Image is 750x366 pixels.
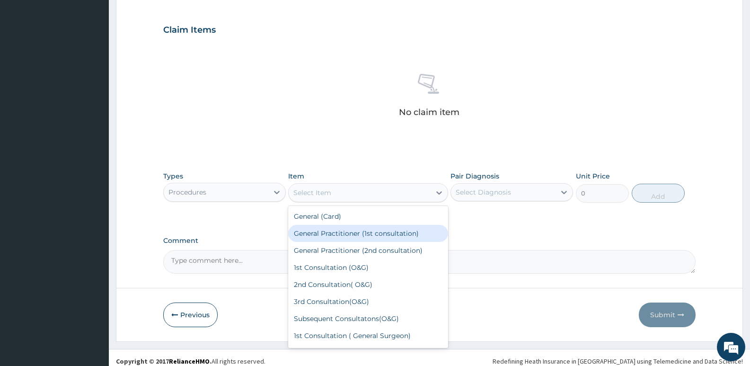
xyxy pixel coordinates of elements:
[288,208,448,225] div: General (Card)
[288,310,448,327] div: Subsequent Consultatons(O&G)
[163,303,218,327] button: Previous
[163,237,696,245] label: Comment
[163,25,216,36] h3: Claim Items
[450,171,499,181] label: Pair Diagnosis
[168,187,206,197] div: Procedures
[116,357,212,366] strong: Copyright © 2017 .
[639,303,696,327] button: Submit
[288,259,448,276] div: 1st Consultation (O&G)
[5,259,180,292] textarea: Type your message and hit 'Enter'
[576,171,610,181] label: Unit Price
[293,188,331,197] div: Select Item
[493,357,743,366] div: Redefining Heath Insurance in [GEOGRAPHIC_DATA] using Telemedicine and Data Science!
[18,47,38,71] img: d_794563401_company_1708531726252_794563401
[288,225,448,242] div: General Practitioner (1st consultation)
[163,172,183,180] label: Types
[399,107,459,117] p: No claim item
[55,119,131,215] span: We're online!
[169,357,210,366] a: RelianceHMO
[288,344,448,361] div: 2nd Consultation(General Surgeon)
[632,184,685,203] button: Add
[155,5,178,27] div: Minimize live chat window
[288,242,448,259] div: General Practitioner (2nd consultation)
[456,187,511,197] div: Select Diagnosis
[288,327,448,344] div: 1st Consultation ( General Surgeon)
[288,293,448,310] div: 3rd Consultation(O&G)
[288,171,304,181] label: Item
[288,276,448,293] div: 2nd Consultation( O&G)
[49,53,159,65] div: Chat with us now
